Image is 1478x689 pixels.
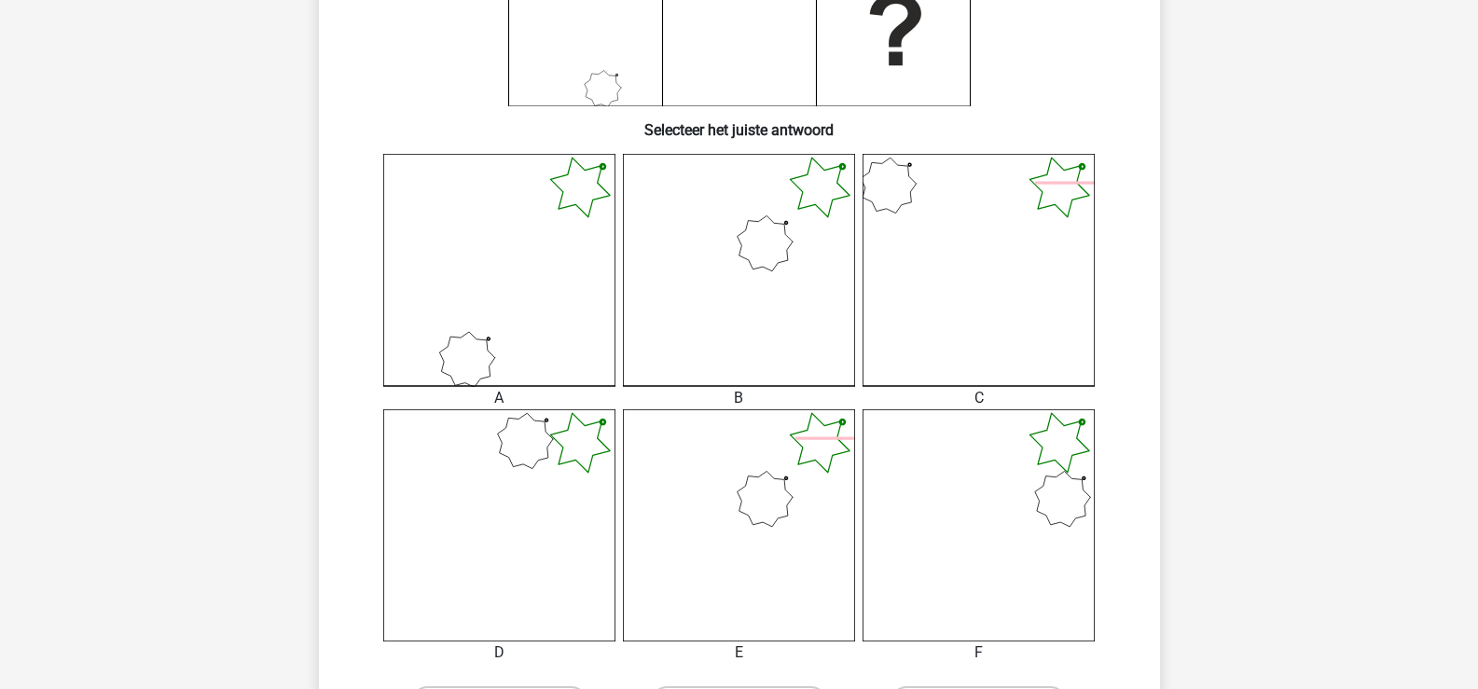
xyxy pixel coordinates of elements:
div: B [609,387,869,409]
div: E [609,641,869,664]
div: A [369,387,629,409]
div: F [849,641,1109,664]
h6: Selecteer het juiste antwoord [349,106,1130,139]
div: D [369,641,629,664]
div: C [849,387,1109,409]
